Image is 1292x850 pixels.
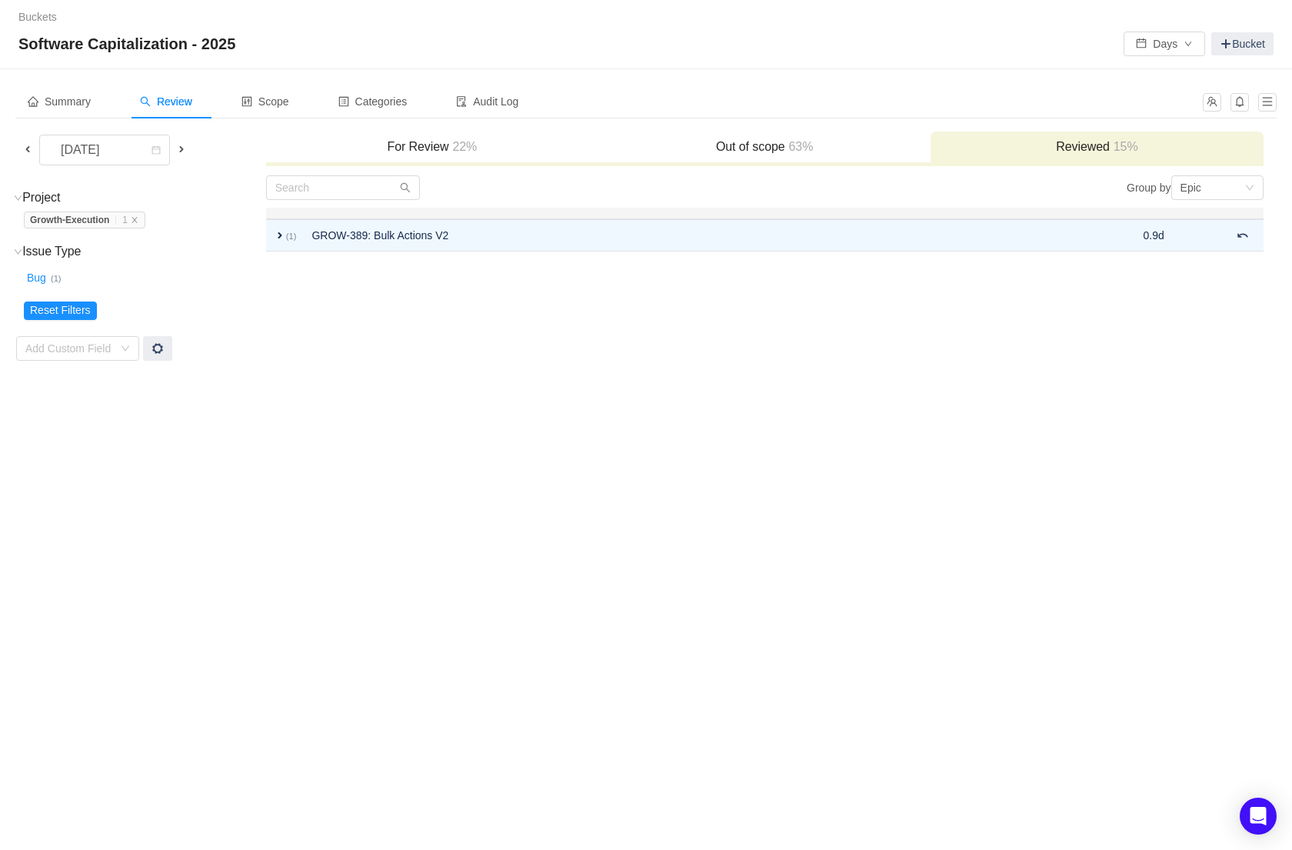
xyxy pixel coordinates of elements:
span: Summary [28,95,91,108]
i: icon: down [1245,183,1254,194]
div: [DATE] [48,135,115,165]
span: Software Capitalization - 2025 [18,32,245,56]
button: icon: bell [1230,93,1249,112]
span: Audit Log [456,95,518,108]
i: icon: control [241,96,252,107]
h3: Issue Type [24,244,265,259]
i: icon: calendar [152,145,161,156]
i: icon: down [121,344,130,355]
span: 63% [785,140,814,153]
span: 22% [448,140,477,153]
div: Group by [764,175,1263,200]
h3: Project [24,190,265,205]
span: Review [140,95,192,108]
button: Bug [24,265,51,290]
i: icon: profile [338,96,349,107]
span: expand [274,229,286,242]
small: (1) [286,232,297,241]
h3: Reviewed [938,139,1255,155]
span: Categories [338,95,408,108]
i: icon: search [140,96,151,107]
span: 15% [1110,140,1138,153]
a: Buckets [18,11,57,23]
td: 0.9d [1136,219,1172,252]
span: 1 [122,215,128,225]
button: icon: team [1203,93,1221,112]
i: icon: down [14,248,22,256]
button: Reset Filters [24,302,97,320]
span: Scope [241,95,289,108]
td: GROW-389: Bulk Actions V2 [304,219,1059,252]
i: icon: close [131,216,138,224]
i: icon: down [14,194,22,202]
div: Add Custom Field [25,341,113,356]
i: icon: search [400,182,411,193]
h3: Out of scope [606,139,923,155]
div: Epic [1180,176,1201,199]
a: Bucket [1211,32,1274,55]
i: icon: audit [456,96,467,107]
strong: Growth-Execution [30,215,109,225]
button: icon: menu [1258,93,1277,112]
h3: For Review [274,139,591,155]
button: icon: calendarDaysicon: down [1124,32,1205,56]
input: Search [266,175,420,200]
div: Open Intercom Messenger [1240,798,1277,835]
i: icon: home [28,96,38,107]
small: (1) [51,274,62,283]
